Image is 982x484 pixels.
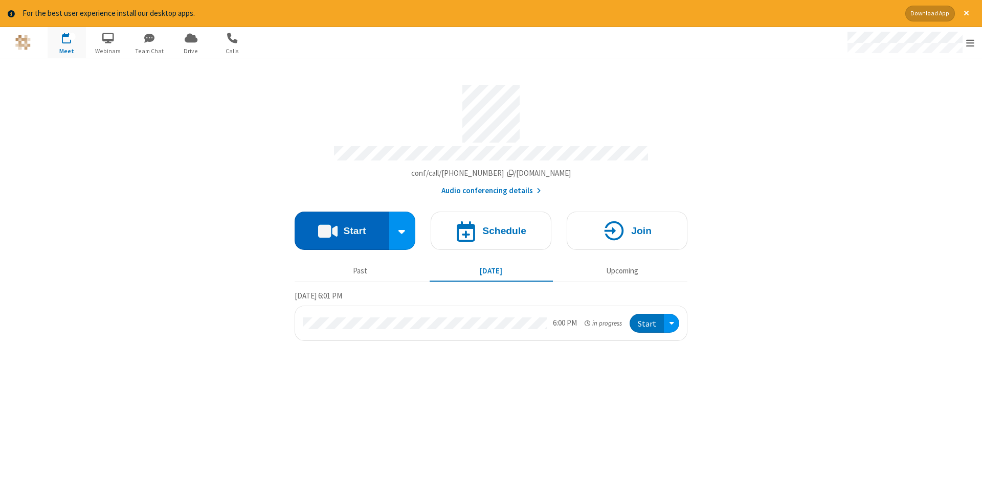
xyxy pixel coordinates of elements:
[441,185,541,197] button: Audio conferencing details
[561,262,684,281] button: Upcoming
[553,317,577,329] div: 6:00 PM
[431,212,551,250] button: Schedule
[23,8,898,19] div: For the best user experience install our desktop apps.
[172,47,210,56] span: Drive
[430,262,553,281] button: [DATE]
[130,47,169,56] span: Team Chat
[630,314,664,333] button: Start
[295,77,687,196] section: Account details
[343,226,366,236] h4: Start
[411,168,571,179] button: Copy my meeting room linkCopy my meeting room link
[664,314,679,333] div: Open menu
[15,35,31,50] img: QA Selenium DO NOT DELETE OR CHANGE
[4,27,42,58] button: Logo
[69,33,76,40] div: 1
[48,47,86,56] span: Meet
[958,6,974,21] button: Close alert
[213,47,252,56] span: Calls
[838,27,982,58] div: Open menu
[567,212,687,250] button: Join
[482,226,526,236] h4: Schedule
[295,291,342,301] span: [DATE] 6:01 PM
[295,290,687,341] section: Today's Meetings
[631,226,652,236] h4: Join
[389,212,416,250] div: Start conference options
[299,262,422,281] button: Past
[89,47,127,56] span: Webinars
[295,212,389,250] button: Start
[585,318,622,328] em: in progress
[905,6,955,21] button: Download App
[411,168,571,178] span: Copy my meeting room link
